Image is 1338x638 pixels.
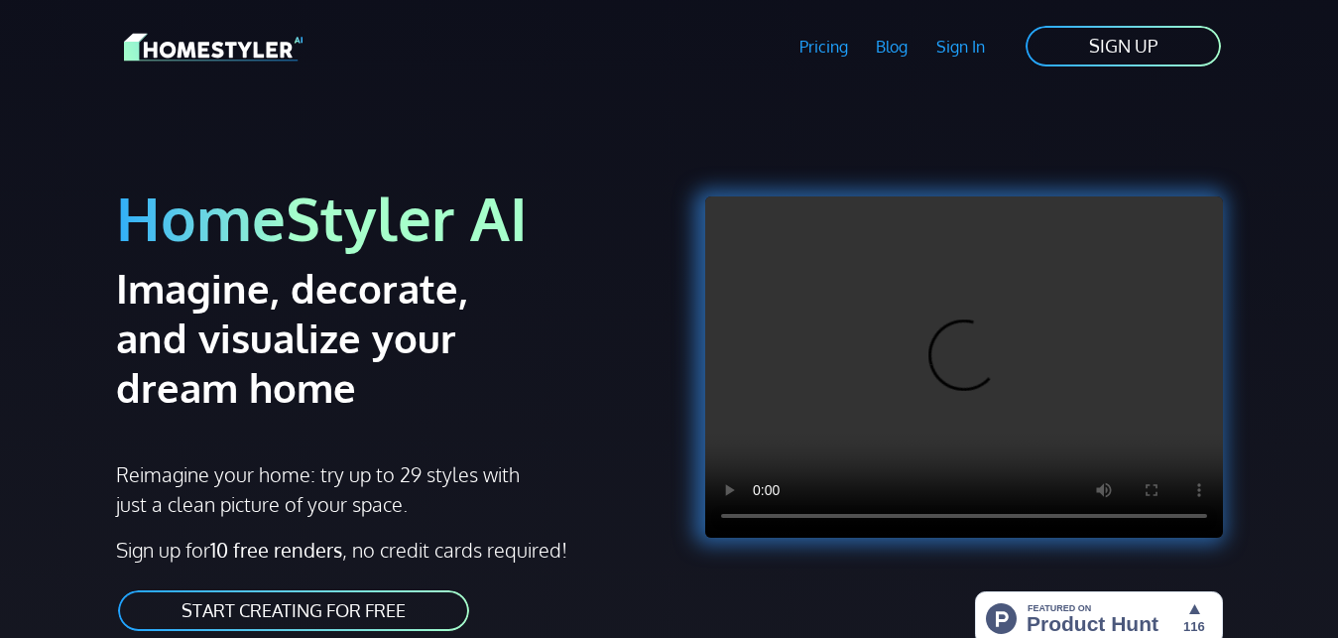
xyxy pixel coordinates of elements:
a: Sign In [922,24,1000,69]
a: Blog [862,24,922,69]
a: START CREATING FOR FREE [116,588,471,633]
h2: Imagine, decorate, and visualize your dream home [116,263,549,412]
p: Reimagine your home: try up to 29 styles with just a clean picture of your space. [116,459,523,519]
strong: 10 free renders [210,537,342,563]
p: Sign up for , no credit cards required! [116,535,658,565]
a: Pricing [785,24,862,69]
a: SIGN UP [1024,24,1223,68]
h1: HomeStyler AI [116,181,658,255]
img: HomeStyler AI logo [124,30,303,64]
